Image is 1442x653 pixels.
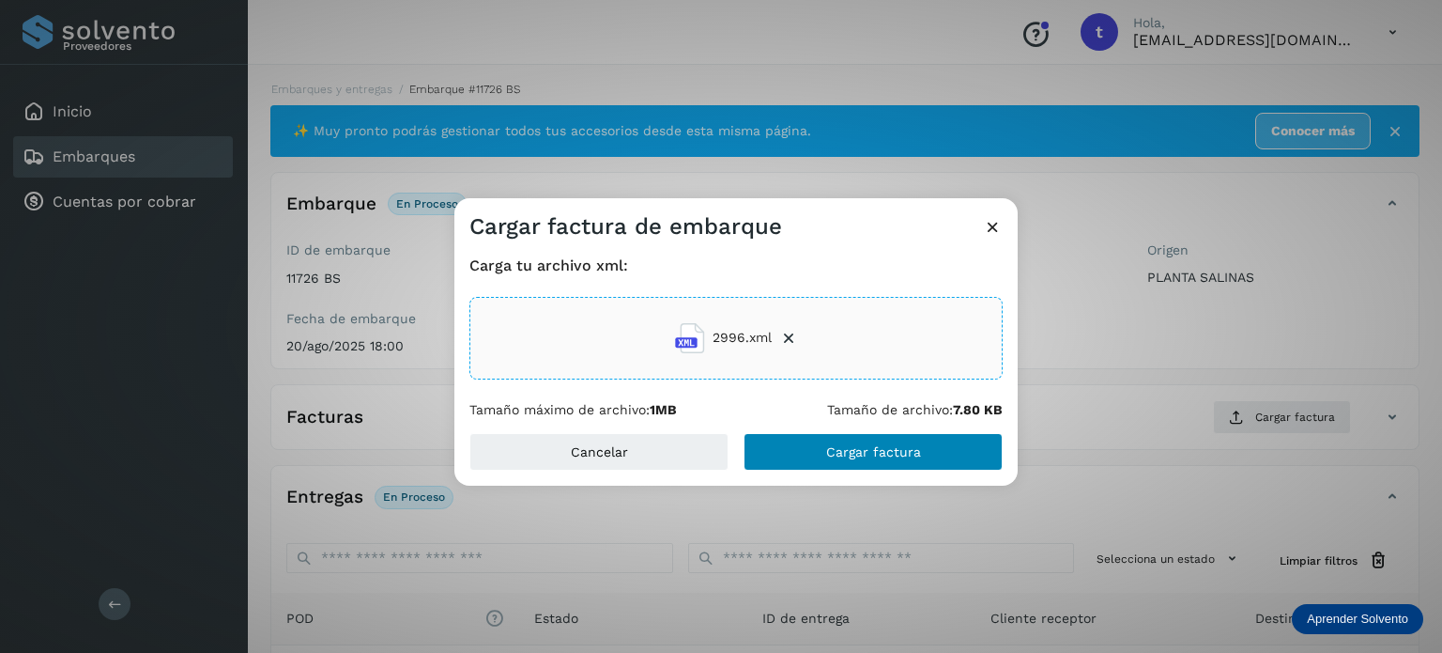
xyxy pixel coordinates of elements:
span: Cancelar [571,445,628,459]
div: Aprender Solvento [1292,604,1423,634]
h4: Carga tu archivo xml: [469,257,1003,274]
button: Cargar factura [744,433,1003,471]
h3: Cargar factura de embarque [469,213,782,241]
p: Tamaño máximo de archivo: [469,402,677,418]
button: Cancelar [469,433,729,471]
b: 7.80 KB [953,402,1003,417]
span: 2996.xml [713,328,772,348]
p: Aprender Solvento [1307,612,1408,627]
b: 1MB [650,402,677,417]
p: Tamaño de archivo: [827,402,1003,418]
span: Cargar factura [826,445,921,459]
